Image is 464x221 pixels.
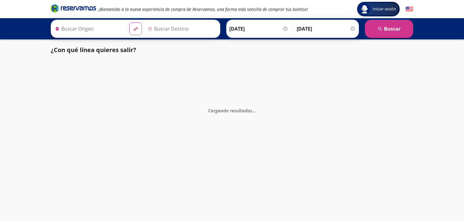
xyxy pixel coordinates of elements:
[253,107,255,114] span: .
[255,107,256,114] span: .
[51,45,136,54] p: ¿Con qué línea quieres salir?
[53,21,124,36] input: Buscar Origen
[208,107,256,114] em: Cargando resultados
[297,21,356,36] input: Opcional
[98,6,308,12] em: ¡Bienvenido a la nueva experiencia de compra de Reservamos, una forma más sencilla de comprar tus...
[51,4,96,13] i: Brand Logo
[145,21,217,36] input: Buscar Destino
[370,6,398,12] span: Iniciar sesión
[229,21,288,36] input: Elegir Fecha
[51,4,96,15] a: Brand Logo
[406,5,413,13] button: English
[365,20,413,38] button: Buscar
[252,107,253,114] span: .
